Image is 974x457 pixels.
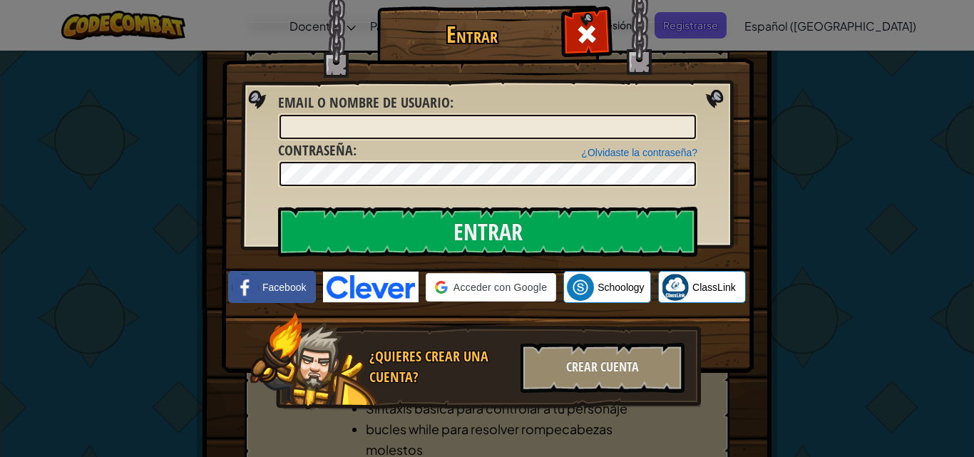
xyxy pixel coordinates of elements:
[521,343,685,393] div: Crear Cuenta
[381,22,563,47] h1: Entrar
[567,274,594,301] img: schoology.png
[278,207,697,257] input: Entrar
[278,140,353,160] span: Contraseña
[581,147,697,158] a: ¿Olvidaste la contraseña?
[232,274,259,301] img: facebook_small.png
[278,93,450,112] span: Email o Nombre de usuario
[692,280,736,294] span: ClassLink
[426,273,556,302] div: Acceder con Google
[598,280,644,294] span: Schoology
[278,93,453,113] label: :
[323,272,419,302] img: clever-logo-blue.png
[453,280,547,294] span: Acceder con Google
[662,274,689,301] img: classlink-logo-small.png
[262,280,306,294] span: Facebook
[278,140,357,161] label: :
[369,346,512,387] div: ¿Quieres crear una cuenta?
